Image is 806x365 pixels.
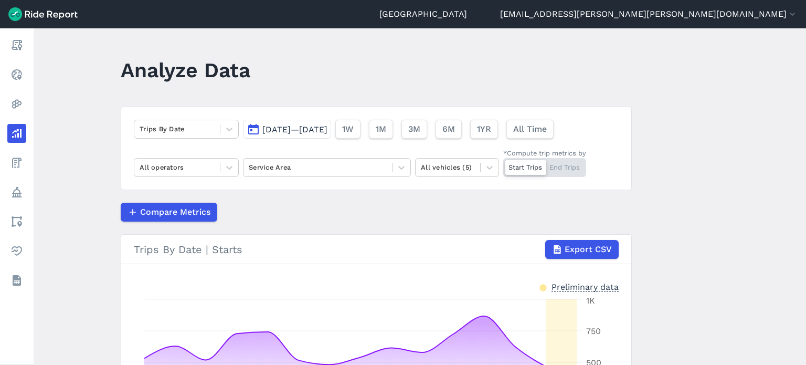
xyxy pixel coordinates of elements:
button: 1YR [470,120,498,139]
a: Datasets [7,271,26,290]
button: 1M [369,120,393,139]
div: *Compute trip metrics by [503,148,586,158]
tspan: 1K [586,296,595,306]
span: All Time [513,123,547,135]
a: Policy [7,183,26,202]
button: [DATE]—[DATE] [243,120,331,139]
span: [DATE]—[DATE] [262,124,327,134]
a: Report [7,36,26,55]
span: Export CSV [565,243,612,256]
span: 1M [376,123,386,135]
h1: Analyze Data [121,56,250,85]
button: [EMAIL_ADDRESS][PERSON_NAME][PERSON_NAME][DOMAIN_NAME] [500,8,798,20]
span: 6M [442,123,455,135]
button: 6M [436,120,462,139]
tspan: 750 [586,326,601,336]
a: [GEOGRAPHIC_DATA] [379,8,467,20]
button: 3M [401,120,427,139]
span: 1YR [477,123,491,135]
button: All Time [506,120,554,139]
a: Heatmaps [7,95,26,113]
div: Preliminary data [552,281,619,292]
span: 1W [342,123,354,135]
img: Ride Report [8,7,78,21]
a: Areas [7,212,26,231]
span: Compare Metrics [140,206,210,218]
a: Analyze [7,124,26,143]
button: 1W [335,120,360,139]
button: Compare Metrics [121,203,217,222]
a: Fees [7,153,26,172]
a: Realtime [7,65,26,84]
a: Health [7,242,26,260]
button: Export CSV [545,240,619,259]
span: 3M [408,123,420,135]
div: Trips By Date | Starts [134,240,619,259]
